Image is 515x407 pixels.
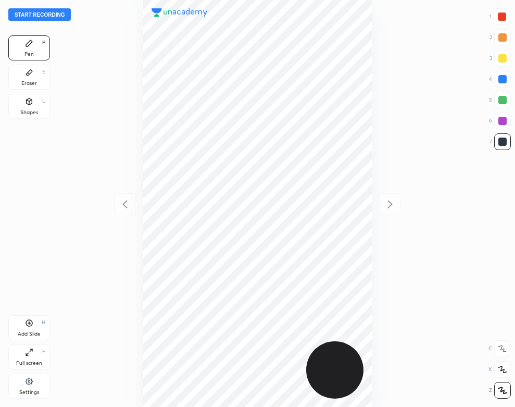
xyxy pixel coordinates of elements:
div: Eraser [21,81,37,86]
div: C [488,340,511,357]
div: Add Slide [18,331,41,337]
div: 1 [489,8,510,25]
div: 6 [489,113,511,129]
div: E [42,69,45,75]
div: Shapes [20,110,38,115]
div: Z [489,382,511,399]
div: Full screen [16,361,42,366]
div: 7 [489,133,511,150]
button: Start recording [8,8,71,21]
img: logo.38c385cc.svg [152,8,208,17]
div: X [488,361,511,378]
div: 5 [489,92,511,108]
div: 2 [489,29,511,46]
div: Settings [19,390,39,395]
div: L [42,98,45,104]
div: 4 [489,71,511,88]
div: F [42,349,45,354]
div: 3 [489,50,511,67]
div: P [42,40,45,45]
div: Pen [24,52,34,57]
div: H [42,320,45,325]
